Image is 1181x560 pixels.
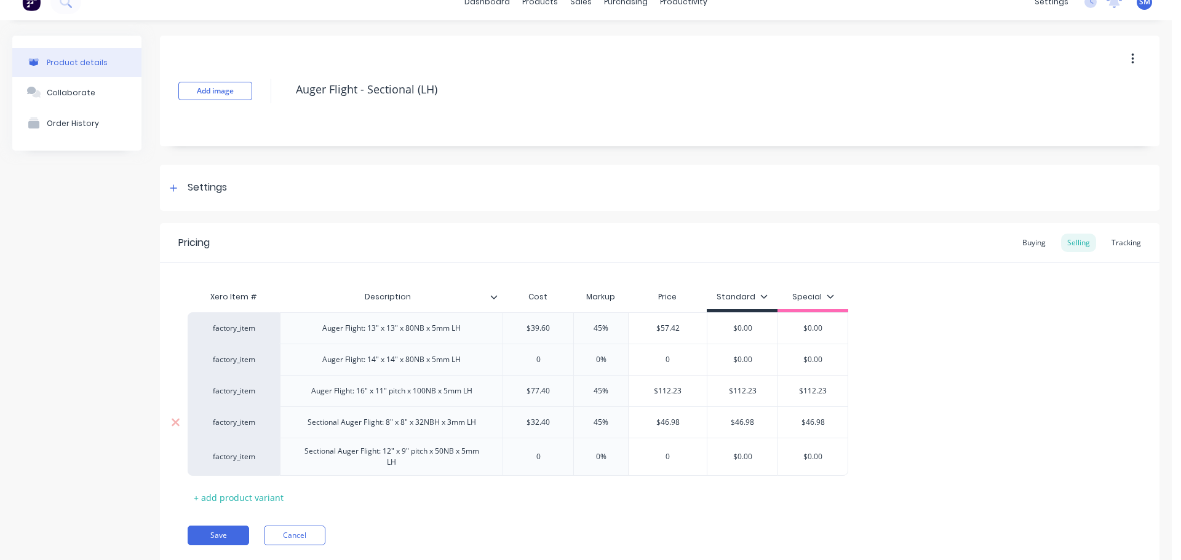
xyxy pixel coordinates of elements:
div: factory_itemAuger Flight: 16" x 11" pitch x 100NB x 5mm LH$77.4045%$112.23$112.23$112.23 [188,375,848,406]
button: Save [188,526,249,545]
div: Sectional Auger Flight: 8" x 8" x 32NBH x 3mm LH [298,414,486,430]
div: $32.40 [503,407,573,438]
div: Settings [188,180,227,195]
div: $0.00 [707,344,777,375]
div: 0 [629,344,707,375]
div: 0 [503,441,573,472]
div: Sectional Auger Flight: 12" x 9" pitch x 50NB x 5mm LH [290,443,493,470]
div: Collaborate [47,88,95,97]
div: Selling [1061,234,1096,252]
div: Tracking [1105,234,1147,252]
div: Auger Flight: 13" x 13" x 80NB x 5mm LH [312,320,471,336]
div: $0.00 [778,344,848,375]
div: factory_itemSectional Auger Flight: 8" x 8" x 32NBH x 3mm LH$32.4045%$46.98$46.98$46.98 [188,406,848,438]
textarea: Auger Flight - Sectional (LH) [290,75,1060,104]
div: $46.98 [629,407,707,438]
div: factory_item [200,323,268,334]
div: 0 [629,441,707,472]
button: Product details [12,48,141,77]
div: 0 [503,344,573,375]
div: factory_itemAuger Flight: 13" x 13" x 80NB x 5mm LH$39.6045%$57.42$0.00$0.00 [188,312,848,344]
div: Xero Item # [188,285,280,309]
div: $0.00 [707,313,777,344]
div: Auger Flight: 16" x 11" pitch x 100NB x 5mm LH [301,383,482,399]
div: Pricing [178,235,210,250]
div: + add product variant [188,488,290,507]
div: 0% [570,344,632,375]
div: factory_item [200,385,268,396]
button: Cancel [264,526,325,545]
div: Description [280,285,503,309]
div: factory_itemAuger Flight: 14" x 14" x 80NB x 5mm LH00%0$0.00$0.00 [188,344,848,375]
div: Standard [717,291,768,302]
div: $77.40 [503,376,573,406]
div: factory_item [200,417,268,428]
div: Order History [47,119,99,128]
div: $112.23 [707,376,777,406]
div: Markup [573,285,628,309]
div: $39.60 [503,313,573,344]
div: Cost [503,285,573,309]
div: factory_itemSectional Auger Flight: 12" x 9" pitch x 50NB x 5mm LH00%0$0.00$0.00 [188,438,848,476]
div: 45% [570,376,632,406]
div: 45% [570,313,632,344]
div: 0% [570,441,632,472]
div: $46.98 [707,407,777,438]
button: Order History [12,108,141,138]
div: $57.42 [629,313,707,344]
div: Buying [1016,234,1052,252]
div: Auger Flight: 14" x 14" x 80NB x 5mm LH [312,352,471,368]
div: factory_item [200,354,268,365]
div: $0.00 [707,441,777,472]
div: Price [628,285,707,309]
div: $0.00 [778,441,848,472]
button: Collaborate [12,77,141,108]
div: Description [280,282,495,312]
div: $46.98 [778,407,848,438]
div: $112.23 [629,376,707,406]
div: Product details [47,58,108,67]
div: Special [792,291,834,302]
div: $0.00 [778,313,848,344]
div: 45% [570,407,632,438]
div: $112.23 [778,376,848,406]
button: Add image [178,82,252,100]
div: factory_item [200,451,268,462]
